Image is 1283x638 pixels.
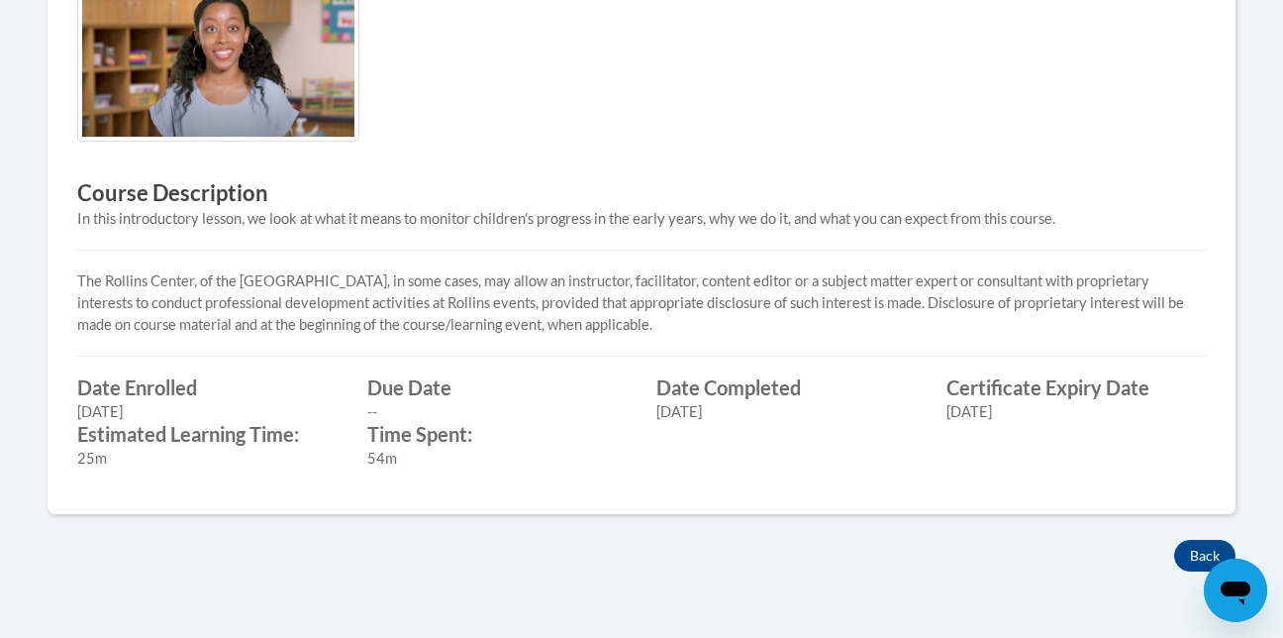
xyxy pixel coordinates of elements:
[946,376,1207,398] label: Certificate Expiry Date
[656,401,917,423] div: [DATE]
[77,270,1206,336] p: The Rollins Center, of the [GEOGRAPHIC_DATA], in some cases, may allow an instructor, facilitator...
[367,423,628,445] label: Time Spent:
[1204,559,1267,622] iframe: Button to launch messaging window
[77,376,338,398] label: Date Enrolled
[77,423,338,445] label: Estimated Learning Time:
[367,376,628,398] label: Due Date
[77,448,338,470] div: 25m
[946,401,1207,423] div: [DATE]
[1174,540,1235,572] button: Back
[656,376,917,398] label: Date Completed
[77,178,1206,209] h3: Course Description
[77,208,1206,230] div: In this introductory lesson, we look at what it means to monitor children's progress in the early...
[367,401,628,423] div: --
[77,401,338,423] div: [DATE]
[367,448,628,470] div: 54m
